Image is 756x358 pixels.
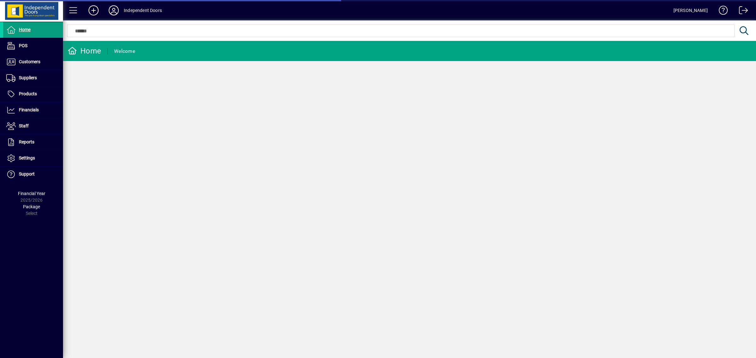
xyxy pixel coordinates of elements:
[19,107,39,112] span: Financials
[19,75,37,80] span: Suppliers
[104,5,124,16] button: Profile
[3,86,63,102] a: Products
[18,191,45,196] span: Financial Year
[19,27,31,32] span: Home
[3,166,63,182] a: Support
[19,155,35,160] span: Settings
[3,102,63,118] a: Financials
[19,59,40,64] span: Customers
[68,46,101,56] div: Home
[19,91,37,96] span: Products
[3,150,63,166] a: Settings
[19,139,34,144] span: Reports
[19,171,35,176] span: Support
[83,5,104,16] button: Add
[3,70,63,86] a: Suppliers
[734,1,748,22] a: Logout
[3,54,63,70] a: Customers
[124,5,162,15] div: Independent Doors
[19,43,27,48] span: POS
[714,1,728,22] a: Knowledge Base
[3,38,63,54] a: POS
[3,118,63,134] a: Staff
[3,134,63,150] a: Reports
[19,123,29,128] span: Staff
[114,46,135,56] div: Welcome
[673,5,708,15] div: [PERSON_NAME]
[23,204,40,209] span: Package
